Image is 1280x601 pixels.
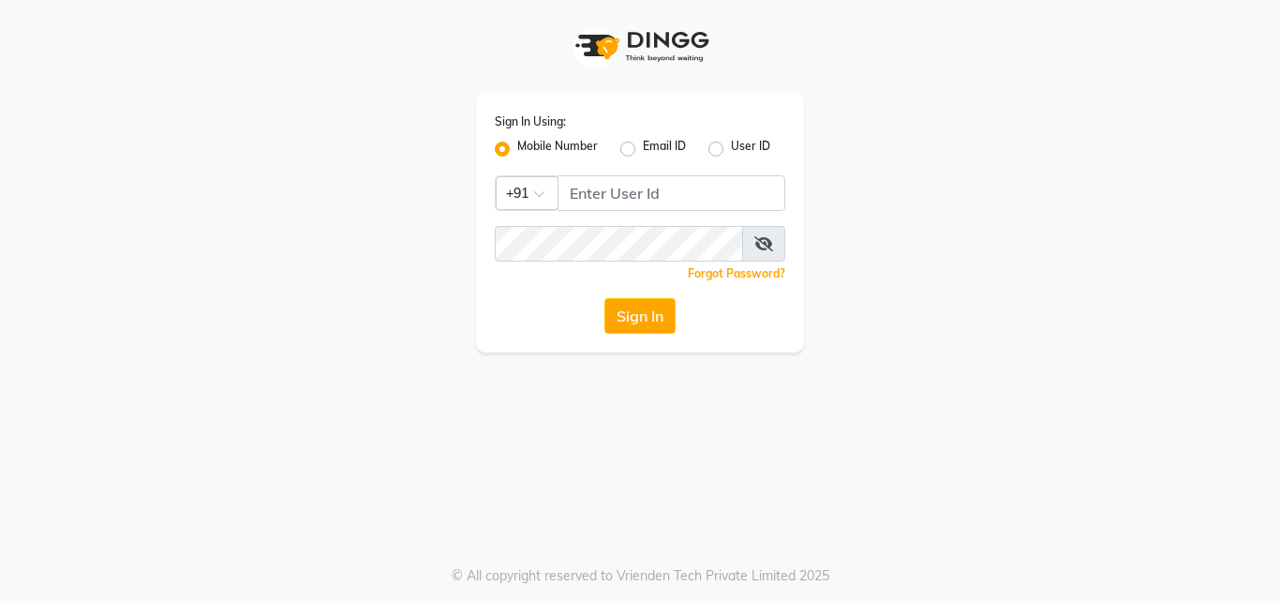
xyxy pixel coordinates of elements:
img: logo1.svg [565,19,715,74]
input: Username [558,175,785,211]
label: User ID [731,138,770,160]
label: Email ID [643,138,686,160]
a: Forgot Password? [688,266,785,280]
input: Username [495,226,743,262]
label: Mobile Number [517,138,598,160]
button: Sign In [604,298,676,334]
label: Sign In Using: [495,113,566,130]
